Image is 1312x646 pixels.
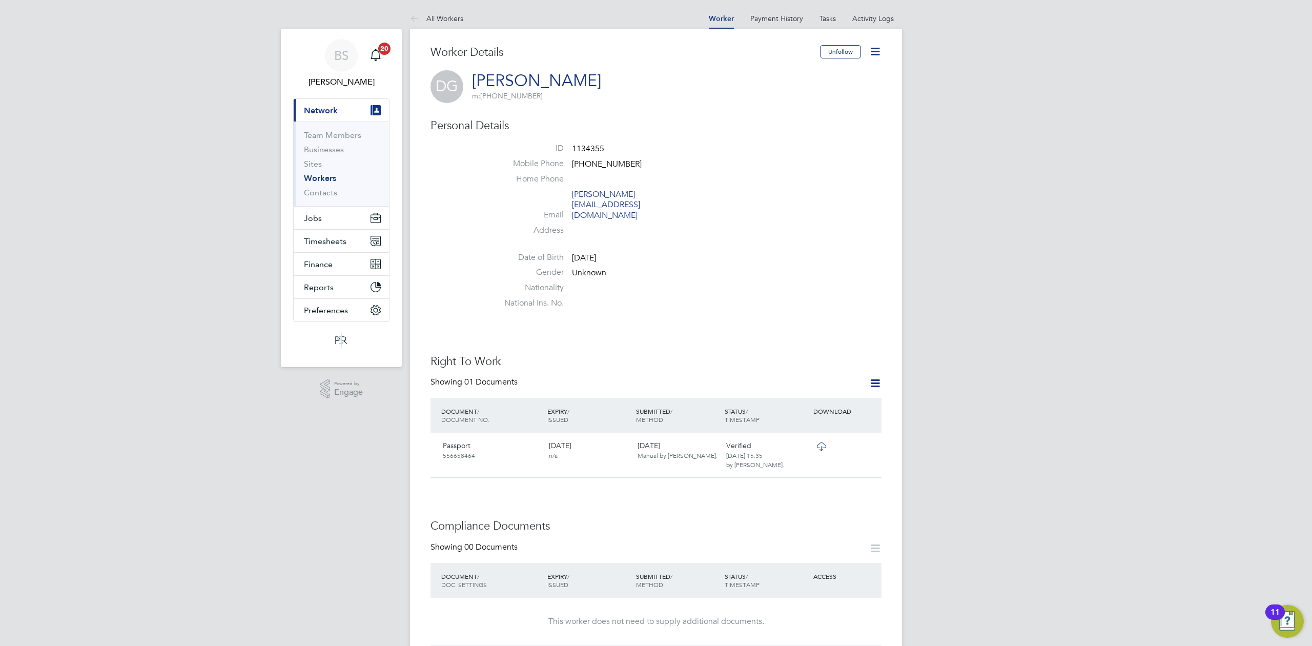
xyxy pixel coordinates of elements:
[545,567,633,594] div: EXPIRY
[334,388,363,397] span: Engage
[819,14,836,23] a: Tasks
[293,332,389,349] a: Go to home page
[334,379,363,388] span: Powered by
[294,230,389,252] button: Timesheets
[547,580,568,589] span: ISSUED
[294,207,389,229] button: Jobs
[441,415,489,423] span: DOCUMENT NO.
[636,580,663,589] span: METHOD
[441,580,487,589] span: DOC. SETTINGS
[726,460,784,469] span: by [PERSON_NAME].
[492,267,564,278] label: Gender
[477,572,479,580] span: /
[567,407,569,415] span: /
[545,437,633,463] div: [DATE]
[472,91,543,100] span: [PHONE_NUMBER]
[472,71,601,91] a: [PERSON_NAME]
[443,451,475,459] span: 556658464
[430,519,881,534] h3: Compliance Documents
[334,49,348,62] span: BS
[304,173,336,183] a: Workers
[294,299,389,321] button: Preferences
[439,567,545,594] div: DOCUMENT
[304,259,333,269] span: Finance
[722,567,811,594] div: STATUS
[572,189,640,221] a: [PERSON_NAME][EMAIL_ADDRESS][DOMAIN_NAME]
[293,76,389,88] span: Beth Seddon
[464,542,518,552] span: 00 Documents
[638,451,717,459] span: Manual by [PERSON_NAME].
[1271,605,1304,638] button: Open Resource Center, 11 new notifications
[430,118,881,133] h3: Personal Details
[304,159,322,169] a: Sites
[820,45,861,58] button: Unfollow
[492,252,564,263] label: Date of Birth
[430,45,820,60] h3: Worker Details
[633,402,722,429] div: SUBMITTED
[567,572,569,580] span: /
[304,213,322,223] span: Jobs
[572,159,642,169] span: [PHONE_NUMBER]
[472,91,480,100] span: m:
[304,236,346,246] span: Timesheets
[746,572,748,580] span: /
[293,39,389,88] a: BS[PERSON_NAME]
[636,415,663,423] span: METHOD
[852,14,894,23] a: Activity Logs
[294,253,389,275] button: Finance
[464,377,518,387] span: 01 Documents
[726,441,751,450] span: Verified
[492,158,564,169] label: Mobile Phone
[304,188,337,197] a: Contacts
[320,379,363,399] a: Powered byEngage
[492,282,564,293] label: Nationality
[281,29,402,367] nav: Main navigation
[572,253,596,263] span: [DATE]
[811,567,881,586] div: ACCESS
[545,402,633,429] div: EXPIRY
[430,377,520,388] div: Showing
[477,407,479,415] span: /
[430,542,520,553] div: Showing
[410,14,463,23] a: All Workers
[492,225,564,236] label: Address
[304,282,334,292] span: Reports
[304,306,348,315] span: Preferences
[549,451,558,459] span: n/a
[633,437,722,463] div: [DATE]
[722,402,811,429] div: STATUS
[1270,612,1280,625] div: 11
[726,451,763,459] span: [DATE] 15:35
[750,14,803,23] a: Payment History
[725,415,760,423] span: TIMESTAMP
[709,14,734,23] a: Worker
[439,437,545,463] div: Passport
[304,145,344,154] a: Businesses
[430,70,463,103] span: DG
[294,122,389,206] div: Network
[304,106,338,115] span: Network
[430,354,881,369] h3: Right To Work
[294,276,389,298] button: Reports
[439,402,545,429] div: DOCUMENT
[294,99,389,122] button: Network
[670,407,672,415] span: /
[633,567,722,594] div: SUBMITTED
[492,210,564,220] label: Email
[332,332,351,349] img: psrsolutions-logo-retina.png
[304,130,361,140] a: Team Members
[492,298,564,309] label: National Ins. No.
[492,174,564,185] label: Home Phone
[547,415,568,423] span: ISSUED
[378,43,391,55] span: 20
[811,402,881,420] div: DOWNLOAD
[746,407,748,415] span: /
[725,580,760,589] span: TIMESTAMP
[572,144,604,154] span: 1134355
[670,572,672,580] span: /
[441,616,871,627] div: This worker does not need to supply additional documents.
[365,39,386,72] a: 20
[492,143,564,154] label: ID
[572,268,606,278] span: Unknown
